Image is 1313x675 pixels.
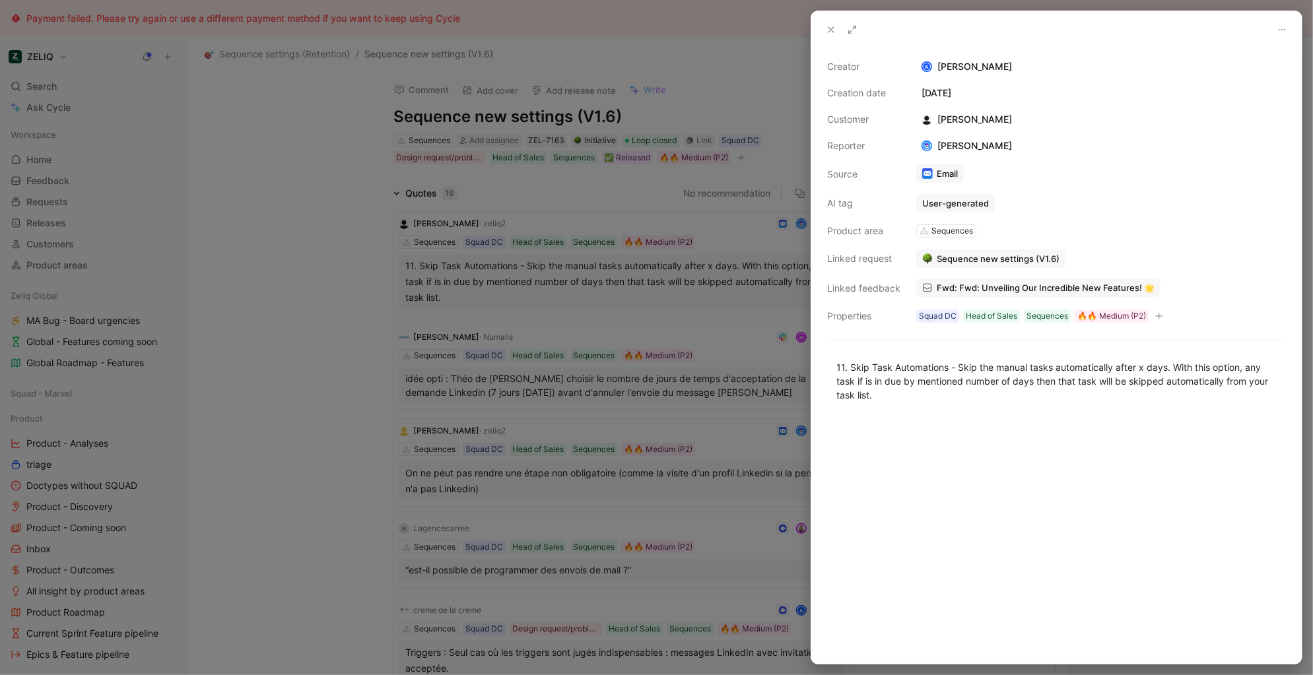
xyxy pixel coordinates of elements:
[827,223,900,239] div: Product area
[922,253,933,264] img: 🌳
[827,166,900,182] div: Source
[827,195,900,211] div: AI tag
[922,114,932,125] img: 1034eeb22f70ba2693828925cfaee385.jpg
[916,138,1017,154] div: [PERSON_NAME]
[916,249,1065,268] button: 🌳Sequence new settings (V1.6)
[836,360,1277,402] div: 11. Skip Task Automations - Skip the manual tasks automatically after x days. With this option, a...
[916,85,1286,101] div: [DATE]
[916,278,1161,297] a: Fwd: Fwd: Unveiling Our Incredible New Features! 🌟
[827,251,900,267] div: Linked request
[827,280,900,296] div: Linked feedback
[922,197,989,209] div: User-generated
[916,164,964,183] a: Email
[937,282,1155,294] span: Fwd: Fwd: Unveiling Our Incredible New Features! 🌟
[827,85,900,101] div: Creation date
[1027,309,1068,323] div: Sequences
[827,308,900,324] div: Properties
[916,59,1286,75] div: [PERSON_NAME]
[923,142,931,150] img: avatar
[827,138,900,154] div: Reporter
[827,112,900,127] div: Customer
[923,63,931,71] div: A
[919,309,957,323] div: Squad DC
[827,59,900,75] div: Creator
[916,112,1017,127] div: [PERSON_NAME]
[1077,309,1146,323] div: 🔥🔥 Medium (P2)
[937,253,1060,265] span: Sequence new settings (V1.6)
[966,309,1017,323] div: Head of Sales
[931,224,973,238] div: Sequences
